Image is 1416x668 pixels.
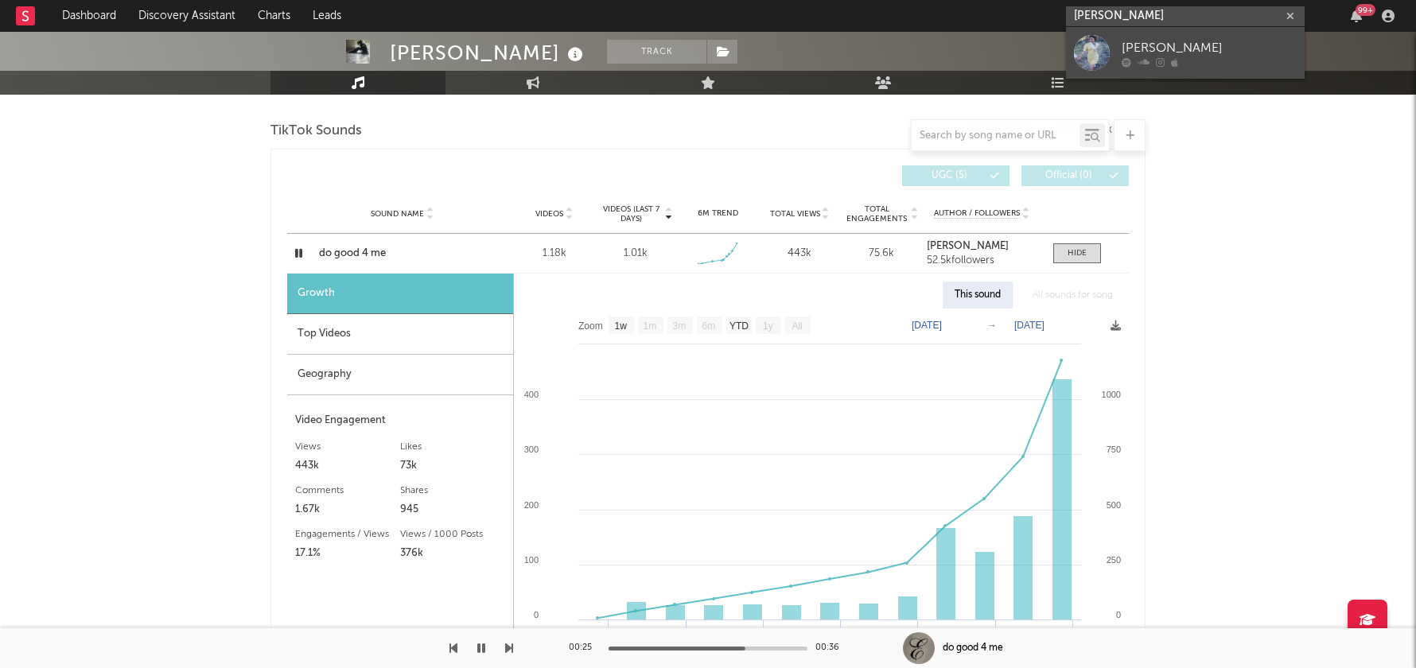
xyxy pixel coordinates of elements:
text: 6m [702,320,716,332]
div: All sounds for song [1021,282,1125,309]
text: 14. Aug [904,627,933,636]
div: 1.67k [295,500,400,519]
text: 3m [673,320,687,332]
text: Zoom [578,320,603,332]
div: 99 + [1356,4,1375,16]
div: 00:36 [815,639,847,658]
div: 6M Trend [681,208,755,219]
div: 1.01k [624,246,648,262]
div: Geography [287,355,513,395]
text: 0 [534,610,539,619]
div: 376k [400,544,505,563]
text: [DATE] [912,320,942,331]
text: 8. Aug [674,627,698,636]
div: Comments [295,481,400,500]
text: 750 [1107,445,1121,454]
text: YTD [729,320,749,332]
button: UGC(5) [902,165,1009,186]
text: → [987,320,997,331]
text: All [792,320,802,332]
span: Sound Name [371,209,424,219]
div: 00:25 [569,639,601,658]
text: 500 [1107,500,1121,510]
span: Total Engagements [845,204,909,223]
text: 12. Aug [827,627,856,636]
div: 17.1% [295,544,400,563]
a: [PERSON_NAME] [1066,27,1305,79]
div: do good 4 me [943,641,1003,655]
div: Growth [287,274,513,314]
div: 75.6k [845,246,919,262]
text: 100 [524,555,539,565]
text: 1m [644,320,657,332]
text: 250 [1107,555,1121,565]
text: 10. Aug [749,627,778,636]
span: Total Views [770,209,820,219]
div: 443k [763,246,837,262]
span: UGC ( 5 ) [912,171,986,181]
div: Video Engagement [295,411,505,430]
span: Author / Followers [934,208,1020,219]
div: 945 [400,500,505,519]
div: 443k [295,456,400,476]
button: Track [607,40,706,64]
span: Videos (last 7 days) [599,204,663,223]
div: [PERSON_NAME] [390,40,587,66]
div: Shares [400,481,505,500]
text: 18. Aug [1058,627,1087,636]
button: 99+ [1351,10,1362,22]
div: Views [295,437,400,456]
div: Engagements / Views [295,525,400,544]
div: [PERSON_NAME] [1122,38,1297,57]
text: [DATE] [1014,320,1044,331]
a: do good 4 me [319,246,485,262]
div: Top Videos [287,314,513,355]
a: [PERSON_NAME] [927,241,1037,252]
text: 1w [615,320,628,332]
div: 73k [400,456,505,476]
div: Likes [400,437,505,456]
text: 1000 [1102,390,1121,399]
text: 1y [763,320,773,332]
div: This sound [943,282,1013,309]
div: Views / 1000 Posts [400,525,505,544]
input: Search for artists [1066,6,1305,26]
div: 1.18k [517,246,591,262]
div: 52.5k followers [927,255,1037,266]
button: Official(0) [1021,165,1129,186]
span: Official ( 0 ) [1032,171,1105,181]
span: Videos [535,209,563,219]
strong: [PERSON_NAME] [927,241,1009,251]
input: Search by song name or URL [912,130,1080,142]
text: 6. Aug [597,627,621,636]
text: 16. Aug [981,627,1010,636]
text: 300 [524,445,539,454]
text: 0 [1116,610,1121,619]
text: 200 [524,500,539,510]
text: 400 [524,390,539,399]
